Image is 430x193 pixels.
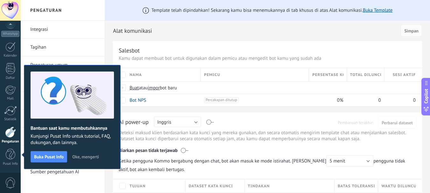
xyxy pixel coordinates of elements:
[31,151,67,162] button: Buka Pusat Info
[384,94,416,106] div: 0
[309,94,343,106] div: 0%
[189,183,233,189] span: Dataset kata kunci
[119,130,416,142] p: Deteksi maksud klien berdasarkan kata kunci yang mereka gunakan, dan secara otomatis mengirim tem...
[21,163,105,181] li: Sumber pengetahuan AI
[72,155,99,159] span: Oke, mengerti
[119,55,416,61] p: Kamu dapat membuat bot untuk digunakan dalam pemicu atau mengedit bot kamu yang sudah ada
[1,162,20,166] div: Pusat Info
[1,97,20,101] div: Mail
[119,118,149,127] div: AI power-up
[30,38,98,56] a: Tagihan
[160,85,177,91] span: bot baru
[30,21,98,38] a: Integrasi
[119,47,140,54] div: Salesbot
[404,29,419,33] span: Simpan
[130,183,145,189] span: Tujuan
[378,97,381,103] span: 0
[326,155,373,167] button: 5 menit
[119,155,416,173] span: pengguna tidak aktif, bot akan kembali bertugas.
[338,183,375,189] span: Batas toleransi
[119,155,373,167] span: Ketika pengguna Kommo bergabung dengan chat, bot akan masuk ke mode istirahat. [PERSON_NAME]
[154,117,201,127] button: Inggris
[363,7,393,13] a: Buka Template
[30,163,98,181] a: Sumber pengetahuan AI
[393,72,416,78] span: Sesi aktif
[1,31,19,37] div: WhatsApp
[329,158,345,164] span: 5 menit
[21,38,105,56] li: Tagihan
[130,72,142,78] span: Nama
[21,21,105,38] li: Integrasi
[31,133,114,146] span: Kunjungi Pusat Info untuk tutorial, FAQ, dukungan, dan lainnya.
[347,94,381,106] div: 0
[139,85,148,91] span: atau
[423,89,429,103] span: Copilot
[1,76,20,80] div: Daftar
[381,183,416,189] span: Waktu diluncurkan
[204,97,239,103] span: Percakapan ditutup
[204,72,220,78] span: Pemicu
[401,24,422,37] button: Simpan
[130,85,139,91] span: Buat
[30,56,98,74] a: Pengaturan umum
[312,72,343,78] span: Persentase konversi
[31,125,114,131] h2: Bantuan saat kamu membutuhkannya
[337,97,343,103] span: 0%
[413,97,416,103] span: 0
[119,143,416,155] div: Biarkan pesan tidak terjawab
[1,140,20,144] div: Pengaturan
[148,85,159,91] span: impor
[113,24,398,37] h2: Alat komunikasi
[1,117,20,121] div: Statistik
[152,7,393,13] span: Template telah dipindahkan! Sekarang kamu bisa menemukannya di tab khusus di atas Alat komunikasi.
[350,72,381,78] span: Total diluncurkan
[21,56,105,74] li: Pengaturan umum
[157,119,171,125] span: Inggris
[1,54,20,58] div: Kalender
[248,183,270,189] span: Tindakan
[130,97,146,103] a: Bot NPS
[69,152,102,162] button: Oke, mengerti
[34,155,64,159] span: Buka Pusat Info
